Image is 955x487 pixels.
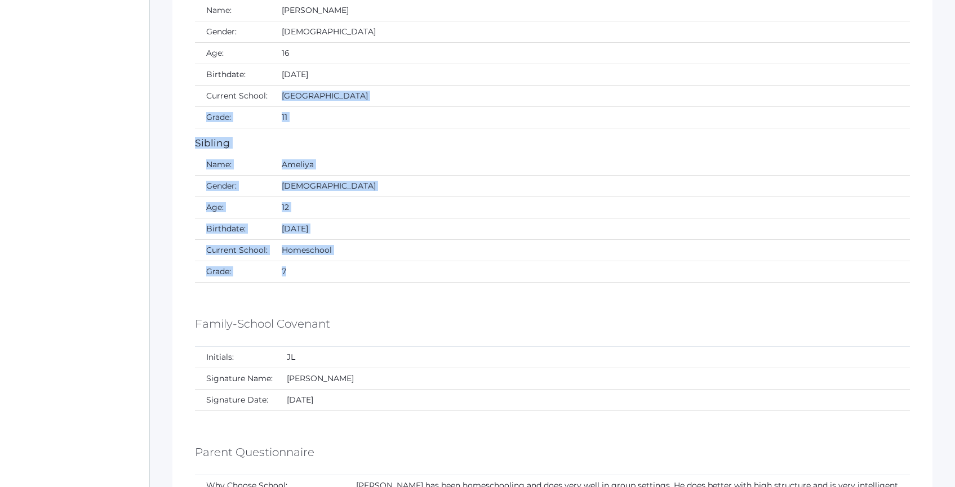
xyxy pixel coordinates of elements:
[270,107,910,128] td: 11
[195,138,910,149] h5: Sibling
[270,86,910,107] td: [GEOGRAPHIC_DATA]
[195,107,270,128] td: Grade:
[270,261,910,282] td: 7
[195,443,314,462] h5: Parent Questionnaire
[195,21,270,43] td: Gender:
[276,368,910,389] td: [PERSON_NAME]
[195,261,270,282] td: Grade:
[195,347,276,368] td: Initials:
[270,154,910,176] td: Ameliya
[195,64,270,86] td: Birthdate:
[276,347,910,368] td: JL
[270,64,910,86] td: [DATE]
[195,175,270,196] td: Gender:
[195,314,330,333] h5: Family-School Covenant
[195,43,270,64] td: Age:
[270,218,910,239] td: [DATE]
[276,389,910,410] td: [DATE]
[270,196,910,218] td: 12
[270,175,910,196] td: [DEMOGRAPHIC_DATA]
[195,86,270,107] td: Current School:
[270,43,910,64] td: 16
[270,21,910,43] td: [DEMOGRAPHIC_DATA]
[195,239,270,261] td: Current School:
[195,389,276,410] td: Signature Date:
[195,154,270,176] td: Name:
[195,196,270,218] td: Age:
[195,218,270,239] td: Birthdate:
[195,368,276,389] td: Signature Name:
[270,239,910,261] td: Homeschool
